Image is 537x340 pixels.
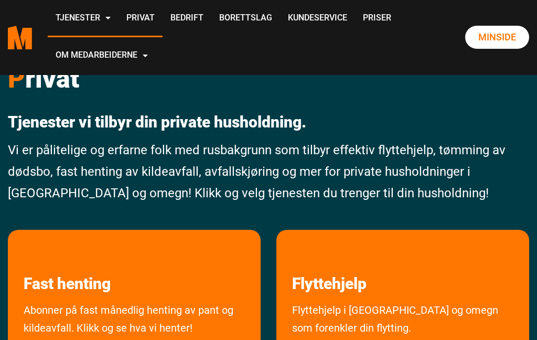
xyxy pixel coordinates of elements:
h1: rivat [8,63,529,94]
a: les mer om Flyttehjelp [276,230,382,293]
a: Minside [465,26,529,49]
a: les mer om Fast henting [8,230,126,293]
a: Om Medarbeiderne [48,37,156,75]
span: P [8,63,25,94]
a: Medarbeiderne start page [8,18,32,57]
p: Vi er pålitelige og erfarne folk med rusbakgrunn som tilbyr effektiv flyttehjelp, tømming av døds... [8,140,529,204]
p: Tjenester vi tilbyr din private husholdning. [8,113,529,132]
